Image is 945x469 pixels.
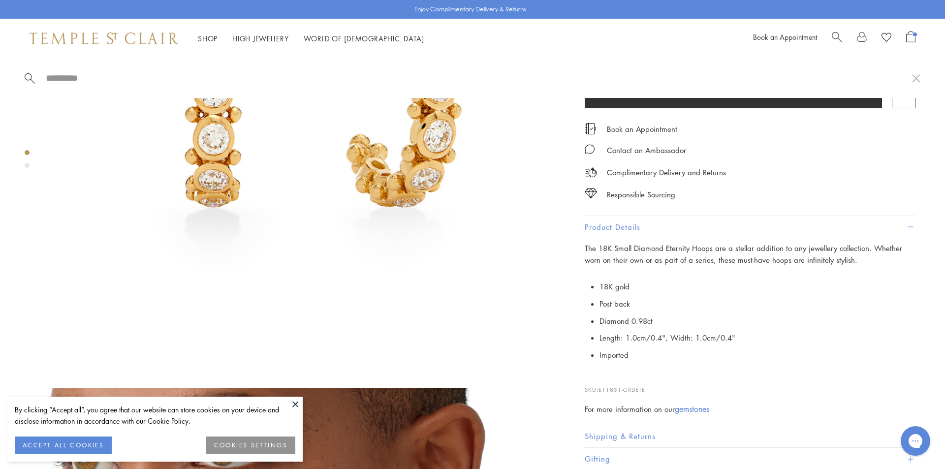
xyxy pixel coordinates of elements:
span: Post back [599,299,630,309]
iframe: Gorgias live chat messenger [896,423,935,459]
button: COOKIES SETTINGS [206,437,295,454]
a: View Wishlist [882,31,891,46]
button: ACCEPT ALL COOKIES [15,437,112,454]
div: Responsible Sourcing [607,188,675,201]
span: Length: 1.0cm/0.4", Width: 1.0cm/0.4" [599,333,735,343]
a: World of [DEMOGRAPHIC_DATA]World of [DEMOGRAPHIC_DATA] [304,33,424,43]
div: For more information on our [585,403,915,415]
span: Imported [599,350,629,360]
img: icon_sourcing.svg [585,188,597,198]
div: Contact an Ambassador [607,144,686,156]
button: Product Details [585,216,915,238]
p: Enjoy Complimentary Delivery & Returns [414,4,526,14]
a: High JewelleryHigh Jewellery [232,33,289,43]
a: Search [832,31,842,46]
p: Complimentary Delivery and Returns [607,166,726,179]
span: The 18K Small Diamond Eternity Hoops are a stellar addition to any jewellery collection. Whether ... [585,243,902,265]
img: Temple St. Clair [30,32,178,44]
div: By clicking “Accept all”, you agree that our website can store cookies on your device and disclos... [15,404,295,427]
img: icon_appointment.svg [585,123,597,134]
img: MessageIcon-01_2.svg [585,144,595,154]
div: Product gallery navigation [25,148,30,176]
span: 18K gold [599,281,630,291]
span: Diamond 0.98ct [599,316,653,326]
p: SKU: [585,375,915,394]
img: icon_delivery.svg [585,166,597,179]
a: Book an Appointment [607,124,677,134]
a: Open Shopping Bag [906,31,915,46]
span: E11831-GRDETE [598,386,645,393]
a: Book an Appointment [753,32,817,42]
a: gemstones [675,404,709,414]
button: Shipping & Returns [585,425,915,447]
nav: Main navigation [198,32,424,45]
a: ShopShop [198,33,218,43]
